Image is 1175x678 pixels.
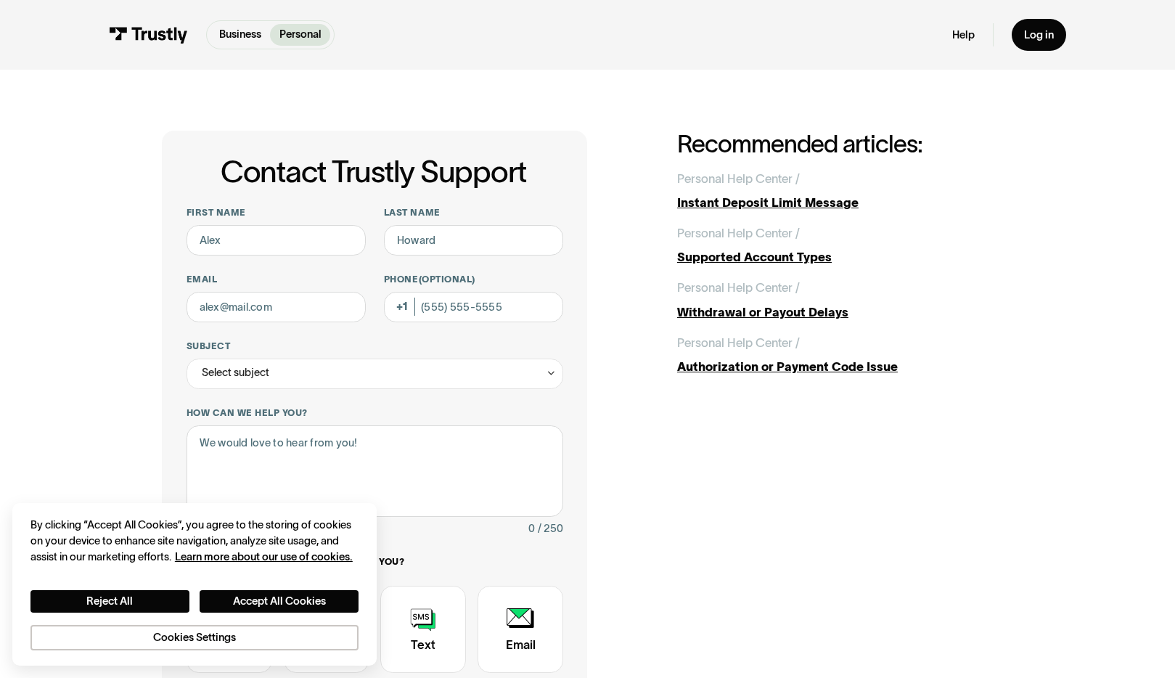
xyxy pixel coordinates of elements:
[384,225,563,256] input: Howard
[677,170,800,188] div: Personal Help Center /
[384,207,563,219] label: Last name
[1024,28,1054,42] div: Log in
[528,520,535,538] div: 0
[538,520,563,538] div: / 250
[12,503,377,666] div: Cookie banner
[187,359,563,389] div: Select subject
[30,518,359,650] div: Privacy
[210,24,270,46] a: Business
[677,303,1013,322] div: Withdrawal or Payout Delays
[184,155,563,188] h1: Contact Trustly Support
[187,207,366,219] label: First name
[677,334,1013,377] a: Personal Help Center /Authorization or Payment Code Issue
[219,27,261,43] p: Business
[677,279,1013,322] a: Personal Help Center /Withdrawal or Payout Delays
[952,28,975,42] a: Help
[677,131,1013,158] h2: Recommended articles:
[677,170,1013,213] a: Personal Help Center /Instant Deposit Limit Message
[384,274,563,286] label: Phone
[677,279,800,297] div: Personal Help Center /
[109,27,188,44] img: Trustly Logo
[270,24,330,46] a: Personal
[175,551,353,563] a: More information about your privacy, opens in a new tab
[187,225,366,256] input: Alex
[187,292,366,322] input: alex@mail.com
[279,27,322,43] p: Personal
[384,292,563,322] input: (555) 555-5555
[419,274,475,285] span: (Optional)
[30,518,359,565] div: By clicking “Accept All Cookies”, you agree to the storing of cookies on your device to enhance s...
[677,358,1013,376] div: Authorization or Payment Code Issue
[677,334,800,352] div: Personal Help Center /
[677,224,800,242] div: Personal Help Center /
[200,590,359,613] button: Accept All Cookies
[187,407,563,420] label: How can we help you?
[677,224,1013,267] a: Personal Help Center /Supported Account Types
[202,364,269,382] div: Select subject
[677,248,1013,266] div: Supported Account Types
[187,340,563,353] label: Subject
[187,274,366,286] label: Email
[677,194,1013,212] div: Instant Deposit Limit Message
[30,590,189,613] button: Reject All
[30,625,359,650] button: Cookies Settings
[1012,19,1065,51] a: Log in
